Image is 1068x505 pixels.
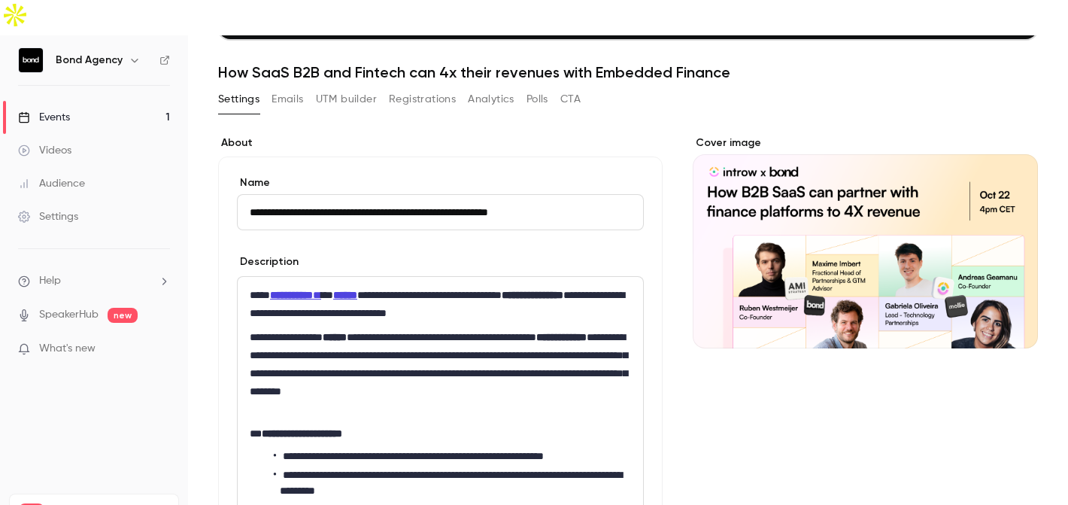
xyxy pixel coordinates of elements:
img: Bond Agency [19,48,43,72]
h6: Bond Agency [56,53,123,68]
h1: How SaaS B2B and Fintech can 4x their revenues with Embedded Finance [218,63,1038,81]
div: Settings [18,209,78,224]
button: Polls [526,87,548,111]
span: Help [39,273,61,289]
label: Name [237,175,644,190]
label: Cover image [693,135,1038,151]
div: Events [18,110,70,125]
button: Analytics [468,87,514,111]
label: About [218,135,663,151]
span: What's new [39,341,96,357]
div: Videos [18,143,71,158]
button: Emails [272,87,303,111]
button: CTA [560,87,581,111]
button: Registrations [389,87,456,111]
section: Cover image [693,135,1038,348]
a: SpeakerHub [39,307,99,323]
div: Audience [18,176,85,191]
span: new [108,308,138,323]
label: Description [237,254,299,269]
button: UTM builder [316,87,377,111]
li: help-dropdown-opener [18,273,170,289]
button: Settings [218,87,259,111]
